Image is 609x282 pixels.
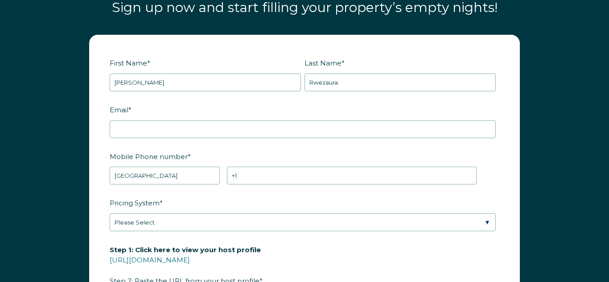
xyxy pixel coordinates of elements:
[304,56,342,70] span: Last Name
[110,150,188,163] span: Mobile Phone number
[110,243,261,257] span: Step 1: Click here to view your host profile
[110,256,190,264] a: [URL][DOMAIN_NAME]
[110,196,160,210] span: Pricing System
[110,103,128,117] span: Email
[110,56,147,70] span: First Name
